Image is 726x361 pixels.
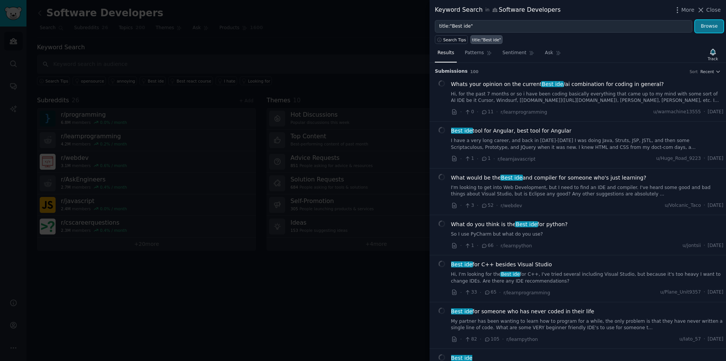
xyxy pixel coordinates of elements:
[660,289,701,296] span: u/Plane_Unit9357
[464,289,477,296] span: 33
[500,272,520,277] span: Best ide
[545,50,553,56] span: Ask
[464,109,474,116] span: 0
[704,289,705,296] span: ·
[464,336,477,343] span: 82
[451,220,568,228] span: What do you think is the for python?
[451,174,647,182] a: What would be theBest ideand compiler for someone who's just learning?
[515,221,538,227] span: Best ide
[450,308,473,314] span: Best ide
[460,155,462,163] span: ·
[500,47,537,63] a: Sentiment
[451,308,594,316] a: Best idefor someone who has never coded in their life
[451,220,568,228] a: What do you think is theBest idefor python?
[437,50,454,56] span: Results
[708,202,723,209] span: [DATE]
[451,127,572,135] a: Best idetool for Angular, best tool for Angular
[450,128,473,134] span: Best ide
[435,68,468,75] span: Submission s
[451,231,724,238] a: So I use PyCharm but what do you use?
[477,202,478,209] span: ·
[464,202,474,209] span: 3
[460,289,462,297] span: ·
[679,336,701,343] span: u/Iato_57
[501,243,532,248] span: r/learnpython
[451,80,664,88] a: Whats your opinion on the currentBest ide/ai combination for coding in general?
[498,156,535,162] span: r/learnjavascript
[700,69,714,74] span: Recent
[541,81,564,87] span: Best ide
[451,127,572,135] span: tool for Angular, best tool for Angular
[504,290,550,295] span: r/learnprogramming
[502,335,504,343] span: ·
[465,50,484,56] span: Patterns
[705,47,721,63] button: Track
[451,80,664,88] span: Whats your opinion on the current /ai combination for coding in general?
[481,202,493,209] span: 52
[704,109,705,116] span: ·
[708,56,718,61] div: Track
[501,109,547,115] span: r/learnprogramming
[462,47,494,63] a: Patterns
[472,37,501,42] div: title:"Best ide"
[708,109,723,116] span: [DATE]
[695,20,723,33] button: Browse
[450,261,473,267] span: Best ide
[708,336,723,343] span: [DATE]
[480,289,481,297] span: ·
[500,175,523,181] span: Best ide
[496,242,498,250] span: ·
[451,261,552,269] span: for C++ besides Visual Studio
[683,242,701,249] span: u/jontsii
[435,35,468,44] button: Search Tips
[470,69,479,74] span: 100
[690,69,698,74] div: Sort
[506,337,538,342] span: r/learnpython
[484,289,496,296] span: 65
[704,336,705,343] span: ·
[697,6,721,14] button: Close
[451,184,724,198] a: I'm looking to get into Web Development, but I need to find an IDE and compiler. I've heard some ...
[501,203,522,208] span: r/webdev
[460,242,462,250] span: ·
[477,242,478,250] span: ·
[704,155,705,162] span: ·
[451,138,724,151] a: I have a very long career, and back in [DATE]-[DATE] I was doing Java, Struts, JSP, JSTL, and the...
[460,202,462,209] span: ·
[499,289,501,297] span: ·
[503,50,526,56] span: Sentiment
[435,47,457,63] a: Results
[485,7,489,14] span: in
[496,108,498,116] span: ·
[704,202,705,209] span: ·
[481,109,493,116] span: 11
[653,109,701,116] span: u/warmachine13555
[435,20,692,33] input: Try a keyword related to your business
[706,6,721,14] span: Close
[708,242,723,249] span: [DATE]
[704,242,705,249] span: ·
[451,308,594,316] span: for someone who has never coded in their life
[464,242,474,249] span: 1
[464,155,474,162] span: 1
[460,108,462,116] span: ·
[496,202,498,209] span: ·
[681,6,695,14] span: More
[481,242,493,249] span: 66
[477,155,478,163] span: ·
[656,155,701,162] span: u/Huge_Road_9223
[484,336,500,343] span: 105
[708,289,723,296] span: [DATE]
[443,37,466,42] span: Search Tips
[470,35,503,44] a: title:"Best ide"
[451,271,724,284] a: Hi, I'm looking for theBest idefor C++, I've tried several including Visual Studio, but because i...
[451,174,647,182] span: What would be the and compiler for someone who's just learning?
[451,261,552,269] a: Best idefor C++ besides Visual Studio
[477,108,478,116] span: ·
[451,91,724,104] a: Hi, for the past 7 months or so i have been coding basically everything that came up to my mind w...
[673,6,695,14] button: More
[493,155,495,163] span: ·
[665,202,701,209] span: u/Volcanic_Taco
[450,355,473,361] span: Best ide
[481,155,490,162] span: 1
